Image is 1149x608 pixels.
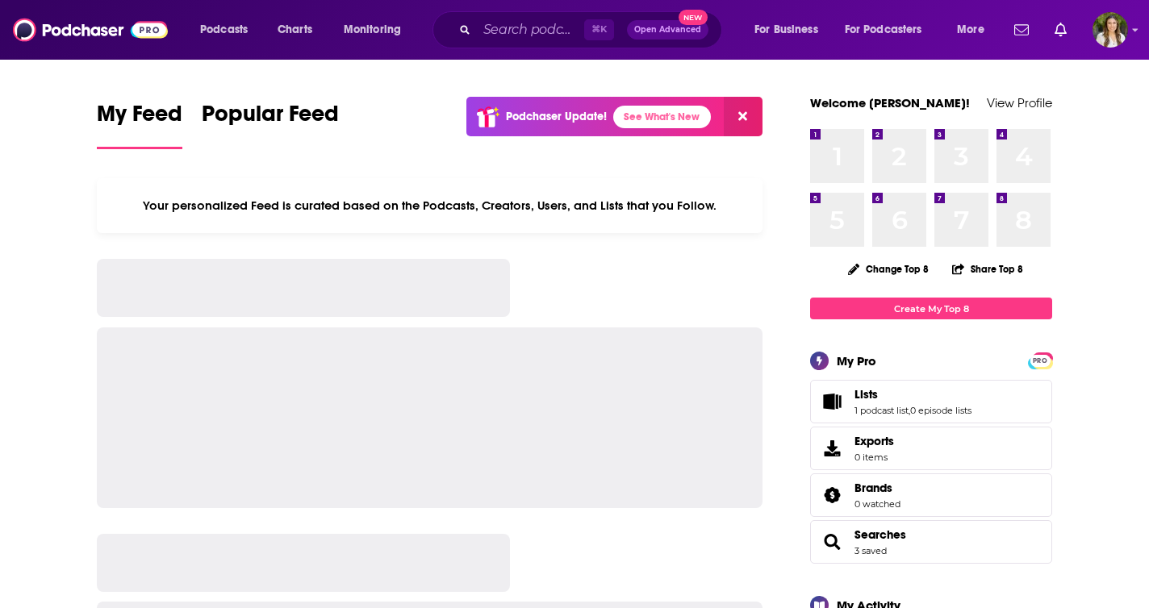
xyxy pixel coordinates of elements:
a: Searches [816,531,848,553]
button: Share Top 8 [951,253,1024,285]
a: Welcome [PERSON_NAME]! [810,95,970,110]
a: 0 episode lists [910,405,971,416]
span: New [679,10,708,25]
a: Searches [854,527,906,542]
span: Open Advanced [634,26,701,34]
a: Lists [854,387,971,402]
img: Podchaser - Follow, Share and Rate Podcasts [13,15,168,45]
a: PRO [1030,354,1050,366]
a: Brands [816,484,848,506]
a: Show notifications dropdown [1048,16,1073,44]
span: Monitoring [344,19,401,41]
span: PRO [1030,355,1050,367]
button: open menu [743,17,838,43]
a: Exports [810,427,1052,470]
span: Podcasts [200,19,248,41]
span: Lists [810,380,1052,423]
img: User Profile [1093,12,1128,48]
a: 0 watched [854,498,900,510]
button: Show profile menu [1093,12,1128,48]
span: Searches [810,520,1052,564]
p: Podchaser Update! [506,110,607,123]
a: View Profile [987,95,1052,110]
a: Popular Feed [202,100,339,149]
a: 3 saved [854,545,887,556]
a: Charts [267,17,322,43]
span: Lists [854,387,878,402]
span: Charts [278,19,312,41]
a: See What's New [613,106,711,128]
button: Change Top 8 [838,259,938,279]
a: Lists [816,390,848,413]
div: Search podcasts, credits, & more... [448,11,737,48]
a: 1 podcast list [854,405,909,416]
span: Exports [816,437,848,460]
a: Brands [854,481,900,495]
a: Create My Top 8 [810,298,1052,319]
span: 0 items [854,452,894,463]
div: Your personalized Feed is curated based on the Podcasts, Creators, Users, and Lists that you Follow. [97,178,763,233]
span: My Feed [97,100,182,137]
button: open menu [834,17,946,43]
button: open menu [332,17,422,43]
span: Brands [810,473,1052,517]
span: ⌘ K [584,19,614,40]
a: My Feed [97,100,182,149]
div: My Pro [837,353,876,369]
span: Popular Feed [202,100,339,137]
span: Exports [854,434,894,448]
span: For Business [754,19,818,41]
span: For Podcasters [845,19,922,41]
span: , [909,405,910,416]
button: open menu [189,17,269,43]
span: Logged in as lizchapa [1093,12,1128,48]
button: Open AdvancedNew [627,20,708,40]
input: Search podcasts, credits, & more... [477,17,584,43]
a: Show notifications dropdown [1008,16,1035,44]
span: More [957,19,984,41]
button: open menu [946,17,1005,43]
span: Brands [854,481,892,495]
